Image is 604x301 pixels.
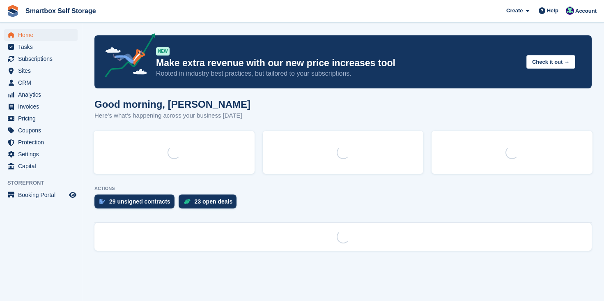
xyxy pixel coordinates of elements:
p: Make extra revenue with our new price increases tool [156,57,520,69]
span: Invoices [18,101,67,112]
img: deal-1b604bf984904fb50ccaf53a9ad4b4a5d6e5aea283cecdc64d6e3604feb123c2.svg [184,199,191,204]
img: price-adjustments-announcement-icon-8257ccfd72463d97f412b2fc003d46551f7dbcb40ab6d574587a9cd5c0d94... [98,33,156,80]
span: Settings [18,148,67,160]
a: menu [4,137,78,148]
span: Sites [18,65,67,76]
span: Account [575,7,597,15]
span: Analytics [18,89,67,100]
span: Protection [18,137,67,148]
div: 29 unsigned contracts [109,198,170,205]
a: menu [4,77,78,88]
h1: Good morning, [PERSON_NAME] [94,99,250,110]
span: Subscriptions [18,53,67,65]
a: menu [4,125,78,136]
img: contract_signature_icon-13c848040528278c33f63329250d36e43548de30e8caae1d1a13099fd9432cc5.svg [99,199,105,204]
span: Capital [18,160,67,172]
span: Pricing [18,113,67,124]
a: menu [4,41,78,53]
a: Preview store [68,190,78,200]
a: menu [4,53,78,65]
p: Here's what's happening across your business [DATE] [94,111,250,120]
a: 29 unsigned contracts [94,194,179,213]
a: menu [4,160,78,172]
span: Booking Portal [18,189,67,201]
span: Coupons [18,125,67,136]
a: menu [4,148,78,160]
a: 23 open deals [179,194,241,213]
span: Storefront [7,179,82,187]
span: CRM [18,77,67,88]
img: stora-icon-8386f47178a22dfd0bd8f6a31ec36ba5ce8667c1dd55bd0f319d3a0aa187defe.svg [7,5,19,17]
a: menu [4,89,78,100]
a: menu [4,29,78,41]
a: Smartbox Self Storage [22,4,99,18]
span: Help [547,7,558,15]
a: menu [4,65,78,76]
span: Home [18,29,67,41]
div: NEW [156,47,170,56]
a: menu [4,189,78,201]
a: menu [4,113,78,124]
div: 23 open deals [195,198,233,205]
p: ACTIONS [94,186,592,191]
span: Tasks [18,41,67,53]
img: Roger Canham [566,7,574,15]
a: menu [4,101,78,112]
p: Rooted in industry best practices, but tailored to your subscriptions. [156,69,520,78]
button: Check it out → [526,55,575,69]
span: Create [506,7,523,15]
